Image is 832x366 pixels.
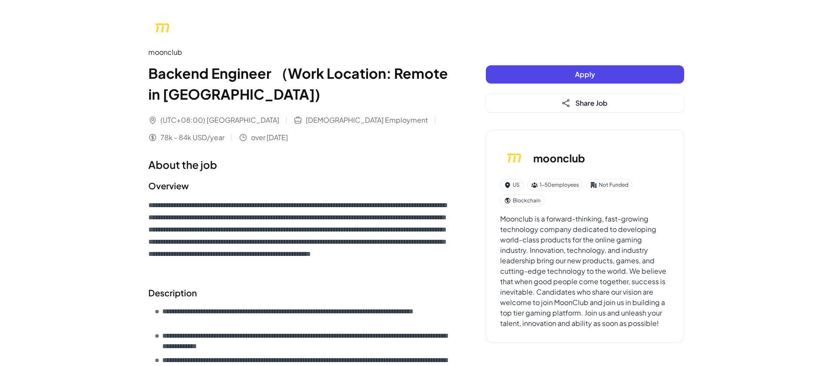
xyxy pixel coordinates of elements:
h1: About the job [148,157,451,172]
div: Blockchain [500,195,545,207]
div: moonclub [148,47,451,57]
div: US [500,179,524,191]
div: 1-50 employees [527,179,583,191]
div: Not Funded [586,179,632,191]
span: over [DATE] [251,132,288,143]
span: 78k - 84k USD/year [160,132,224,143]
button: Share Job [486,94,684,112]
img: mo [500,144,528,172]
img: mo [148,14,176,42]
span: Share Job [575,98,608,107]
h3: moonclub [533,150,585,166]
span: (UTC+08:00) [GEOGRAPHIC_DATA] [160,115,279,125]
div: Moonclub is a forward-thinking, fast-growing technology company dedicated to developing world-cla... [500,214,670,329]
span: [DEMOGRAPHIC_DATA] Employment [306,115,428,125]
span: Apply [575,70,595,79]
button: Apply [486,65,684,84]
h1: Backend Engineer （Work Location: Remote in [GEOGRAPHIC_DATA]) [148,63,451,104]
h2: Overview [148,179,451,192]
h2: Description [148,286,451,299]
